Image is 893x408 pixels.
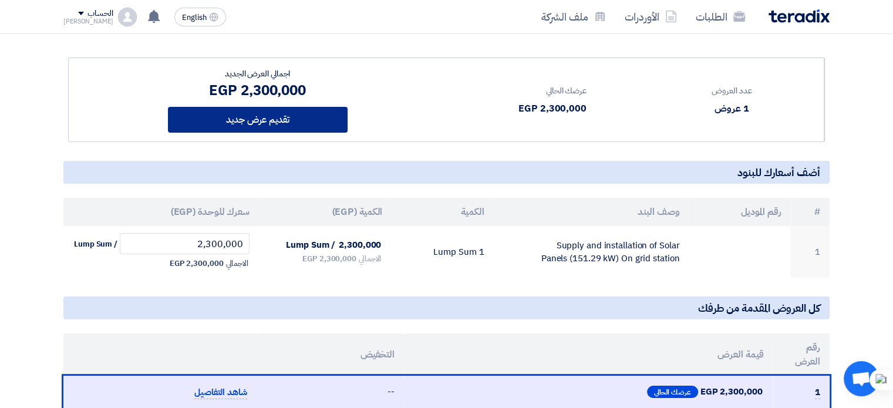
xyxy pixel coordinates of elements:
div: 1 عروض [712,102,752,116]
div: عدد العروض [712,85,752,97]
th: وصف البند [493,198,689,226]
div: 2,300,000 EGP [518,102,587,116]
th: الكمية [392,198,493,226]
a: الأوردرات [615,3,686,31]
th: الكمية (EGP) [259,198,392,226]
span: عرضك الحالي [649,389,696,396]
span: English [182,14,207,22]
td: 1 [790,226,830,278]
a: الطلبات [686,3,754,31]
div: عرضك الحالي [518,85,587,97]
span: 2,300,000 [339,238,381,251]
span: / Lump Sum [74,238,117,250]
th: رقم العرض [773,333,830,376]
a: Open chat [844,361,879,396]
button: تقديم عرض جديد [168,107,348,133]
th: # [790,198,830,226]
img: Teradix logo [769,9,830,23]
span: / Lump Sum [286,238,335,251]
th: رقم الموديل [689,198,790,226]
span: 2,300,000 EGP [700,385,763,399]
th: سعرك للوحدة (EGP) [63,198,259,226]
h5: كل العروض المقدمة من طرفك [63,296,830,319]
span: الاجمالي [226,258,248,269]
span: 1 [815,386,820,399]
th: التخفيض [257,333,404,376]
div: 2,300,000 EGP [168,80,348,101]
span: الاجمالي [359,253,381,265]
td: Supply and installation of Solar Panels (151.29 kW) On grid station [493,226,689,278]
button: English [174,8,226,26]
h5: أضف أسعارك للبنود [63,161,830,184]
span: شاهد التفاصيل [194,386,247,399]
span: 2,300,000 EGP [302,253,356,265]
td: 1 Lump Sum [392,226,493,278]
img: profile_test.png [118,8,137,26]
a: ملف الشركة [532,3,615,31]
td: -- [257,376,404,408]
div: اجمالي العرض الجديد [168,68,348,80]
div: الحساب [87,9,113,19]
span: 2,300,000 EGP [170,258,224,269]
div: [PERSON_NAME] [63,18,113,25]
th: قيمة العرض [404,333,773,376]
